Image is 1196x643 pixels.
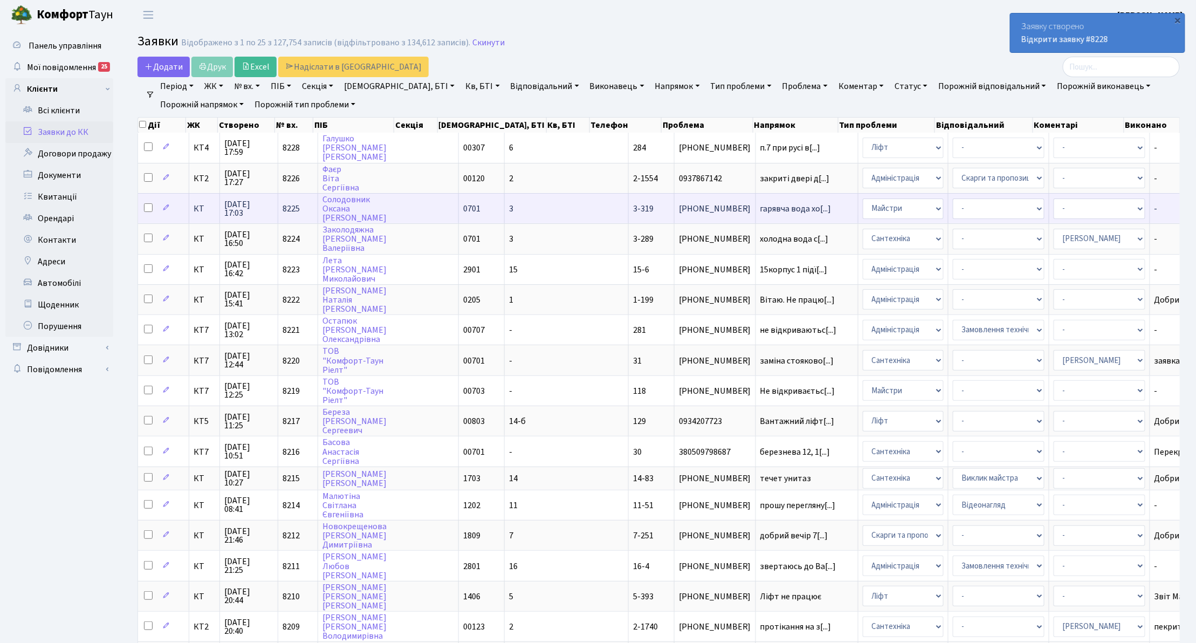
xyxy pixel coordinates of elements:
a: ТОВ"Комфорт-ТаунРіелт" [322,346,383,376]
span: [PHONE_NUMBER] [679,623,751,631]
span: 14 [509,473,518,484]
span: 00701 [463,446,485,458]
a: Квитанції [5,186,113,208]
span: Додати [145,61,183,73]
span: 281 [633,324,646,336]
a: Тип проблеми [706,77,776,95]
span: [PHONE_NUMBER] [679,592,751,601]
span: 0701 [463,233,480,245]
span: [PHONE_NUMBER] [679,387,751,395]
span: 15корпус 1 підї[...] [760,264,828,276]
span: 00803 [463,415,485,427]
input: Пошук... [1063,57,1180,77]
span: 8210 [283,591,300,603]
span: [DATE] 20:40 [224,618,273,635]
span: 00120 [463,173,485,184]
span: [PHONE_NUMBER] [679,562,751,571]
a: Галушко[PERSON_NAME][PERSON_NAME] [322,133,387,163]
span: 8219 [283,385,300,397]
a: [DEMOGRAPHIC_DATA], БТІ [340,77,459,95]
span: [DATE] 17:59 [224,139,273,156]
span: 0701 [463,203,480,215]
span: [DATE] 16:42 [224,261,273,278]
span: КТ2 [194,174,215,183]
span: 8211 [283,560,300,572]
span: КТ2 [194,623,215,631]
a: Орендарі [5,208,113,229]
span: [PHONE_NUMBER] [679,531,751,540]
span: 380509798687 [679,448,751,456]
a: Статус [890,77,932,95]
span: 8222 [283,294,300,306]
span: 1406 [463,591,480,603]
b: [PERSON_NAME] [1118,9,1183,21]
a: Договори продажу [5,143,113,165]
a: Виконавець [586,77,649,95]
a: Порожній виконавець [1053,77,1155,95]
span: 2-1740 [633,621,658,633]
a: ПІБ [266,77,295,95]
span: 00307 [463,142,485,154]
a: Порожній тип проблеми [250,95,360,114]
span: КТ [194,265,215,274]
a: [PERSON_NAME][PERSON_NAME] [322,468,387,489]
a: [PERSON_NAME][PERSON_NAME][PERSON_NAME] [322,582,387,612]
span: 16-4 [633,560,649,572]
span: [DATE] 11:25 [224,413,273,430]
span: звертаюсь до Ва[...] [760,560,836,572]
a: Мої повідомлення25 [5,57,113,78]
span: Мої повідомлення [27,61,96,73]
span: КТ7 [194,326,215,334]
span: Не відкриваєтьс[...] [760,385,835,397]
a: МалютінаСвітланаЄвгеніївна [322,490,363,521]
span: Вітаю. Не працю[...] [760,294,835,306]
span: 1-199 [633,294,654,306]
span: 129 [633,415,646,427]
span: [DATE] 21:25 [224,557,273,574]
span: [PHONE_NUMBER] [679,265,751,274]
span: 8220 [283,355,300,367]
div: 25 [98,62,110,72]
a: Проблема [778,77,832,95]
span: 11-51 [633,500,654,511]
span: 8228 [283,142,300,154]
span: КТ4 [194,143,215,152]
span: 6 [509,142,513,154]
a: № вх. [230,77,264,95]
a: Береза[PERSON_NAME]Сергеевич [322,406,387,436]
span: 5 [509,591,513,603]
span: [DATE] 16:50 [224,230,273,248]
a: Контакти [5,229,113,251]
span: 31 [633,355,642,367]
span: - [509,385,512,397]
span: КТ [194,235,215,243]
span: закриті двері д[...] [760,173,830,184]
span: 2 [509,173,513,184]
a: Заявки до КК [5,121,113,143]
a: [PERSON_NAME][PERSON_NAME]Володимирівна [322,612,387,642]
span: прошу перегляну[...] [760,500,836,511]
a: Коментар [834,77,888,95]
span: [DATE] 20:44 [224,587,273,605]
span: 8216 [283,446,300,458]
th: [DEMOGRAPHIC_DATA], БТІ [438,118,547,133]
span: КТ [194,562,215,571]
span: [PHONE_NUMBER] [679,474,751,483]
a: Новокрещенова[PERSON_NAME]Димитріївна [322,521,387,551]
span: 1 [509,294,513,306]
span: 30 [633,446,642,458]
span: березнева 12, 1[...] [760,446,830,458]
span: [DATE] 17:03 [224,200,273,217]
span: [DATE] 12:25 [224,382,273,399]
span: [PHONE_NUMBER] [679,204,751,213]
span: 0934207723 [679,417,751,426]
a: Адреси [5,251,113,272]
th: Кв, БТІ [547,118,590,133]
span: протікання на з[...] [760,621,831,633]
span: [DATE] 10:51 [224,443,273,460]
a: Клієнти [5,78,113,100]
th: Секція [394,118,437,133]
span: 8212 [283,530,300,542]
span: 16 [509,560,518,572]
span: КТ7 [194,357,215,365]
